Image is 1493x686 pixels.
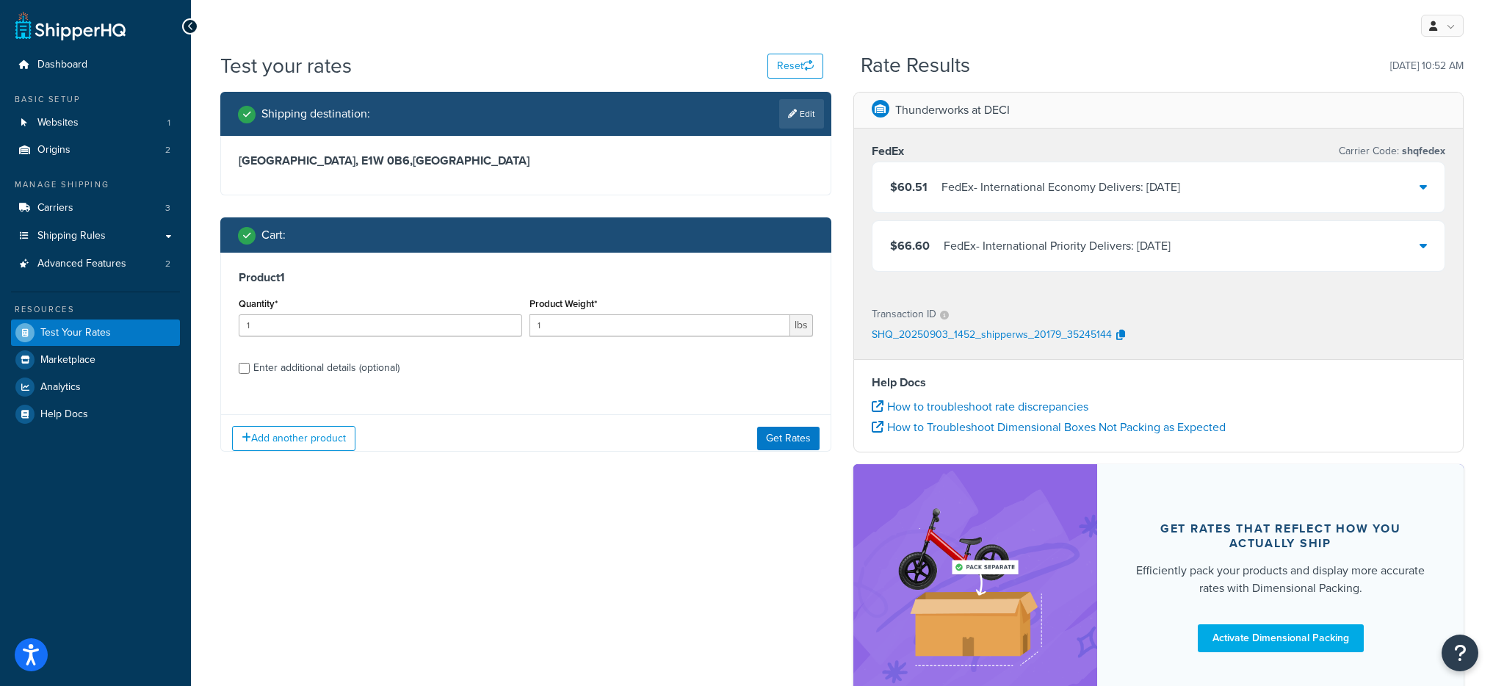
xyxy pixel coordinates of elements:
[944,236,1171,256] div: FedEx - International Priority Delivers: [DATE]
[872,144,904,159] h3: FedEx
[11,178,180,191] div: Manage Shipping
[757,427,820,450] button: Get Rates
[11,250,180,278] li: Advanced Features
[11,347,180,373] a: Marketplace
[11,374,180,400] a: Analytics
[11,319,180,346] a: Test Your Rates
[1390,56,1464,76] p: [DATE] 10:52 AM
[890,178,928,195] span: $60.51
[1198,624,1364,652] a: Activate Dimensional Packing
[165,144,170,156] span: 2
[895,100,1010,120] p: Thunderworks at DECI
[37,144,71,156] span: Origins
[767,54,823,79] button: Reset
[872,419,1226,436] a: How to Troubleshoot Dimensional Boxes Not Packing as Expected
[1442,635,1478,671] button: Open Resource Center
[165,258,170,270] span: 2
[239,270,813,285] h3: Product 1
[167,117,170,129] span: 1
[11,223,180,250] a: Shipping Rules
[239,154,813,168] h3: [GEOGRAPHIC_DATA], E1W 0B6 , [GEOGRAPHIC_DATA]
[220,51,352,80] h1: Test your rates
[790,314,813,336] span: lbs
[253,358,400,378] div: Enter additional details (optional)
[37,202,73,214] span: Carriers
[239,298,278,309] label: Quantity*
[1399,143,1445,159] span: shqfedex
[40,408,88,421] span: Help Docs
[40,381,81,394] span: Analytics
[239,363,250,374] input: Enter additional details (optional)
[872,325,1112,347] p: SHQ_20250903_1452_shipperws_20179_35245144
[11,250,180,278] a: Advanced Features2
[941,177,1180,198] div: FedEx - International Economy Delivers: [DATE]
[529,314,790,336] input: 0.00
[37,59,87,71] span: Dashboard
[11,137,180,164] li: Origins
[861,54,970,77] h2: Rate Results
[11,401,180,427] a: Help Docs
[40,327,111,339] span: Test Your Rates
[11,109,180,137] a: Websites1
[1339,141,1445,162] p: Carrier Code:
[11,195,180,222] li: Carriers
[11,303,180,316] div: Resources
[37,230,106,242] span: Shipping Rules
[872,374,1446,391] h4: Help Docs
[890,237,930,254] span: $66.60
[232,426,355,451] button: Add another product
[11,137,180,164] a: Origins2
[261,107,370,120] h2: Shipping destination :
[872,398,1088,415] a: How to troubleshoot rate discrepancies
[11,195,180,222] a: Carriers3
[37,258,126,270] span: Advanced Features
[529,298,597,309] label: Product Weight*
[872,304,936,325] p: Transaction ID
[165,202,170,214] span: 3
[37,117,79,129] span: Websites
[11,51,180,79] a: Dashboard
[239,314,522,336] input: 0.0
[11,109,180,137] li: Websites
[1132,521,1428,551] div: Get rates that reflect how you actually ship
[11,93,180,106] div: Basic Setup
[1132,562,1428,597] div: Efficiently pack your products and display more accurate rates with Dimensional Packing.
[779,99,824,129] a: Edit
[40,354,95,367] span: Marketplace
[261,228,286,242] h2: Cart :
